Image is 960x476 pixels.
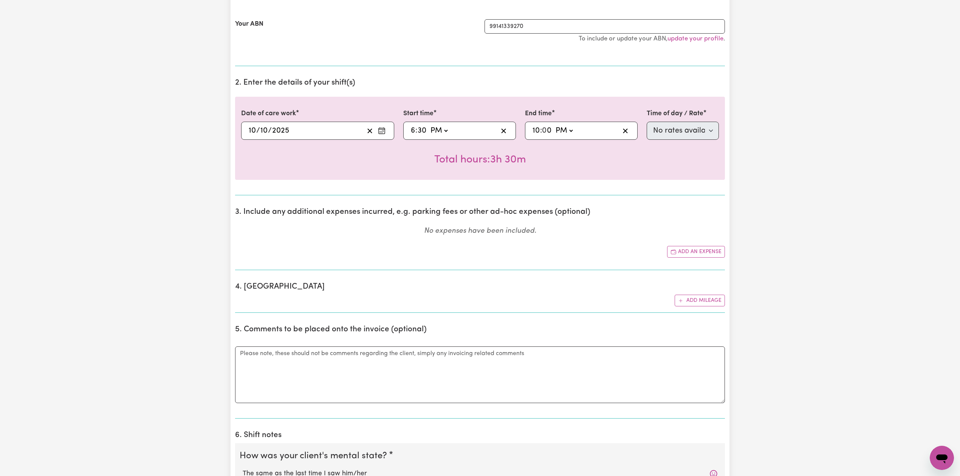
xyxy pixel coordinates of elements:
label: Start time [403,109,434,119]
button: Enter the date of care work [376,125,388,136]
input: -- [260,125,268,136]
label: Your ABN [235,19,263,29]
span: / [256,127,260,135]
legend: How was your client's mental state? [240,449,390,463]
h2: 3. Include any additional expenses incurred, e.g. parking fees or other ad-hoc expenses (optional) [235,207,725,217]
button: Clear date [364,125,376,136]
input: -- [532,125,540,136]
span: 0 [542,127,547,134]
span: : [415,127,417,135]
input: ---- [272,125,290,136]
button: Add mileage [675,295,725,306]
input: -- [543,125,552,136]
iframe: Button to launch messaging window [930,446,954,470]
h2: 6. Shift notes [235,431,725,440]
h2: 2. Enter the details of your shift(s) [235,78,725,88]
span: / [268,127,272,135]
input: -- [248,125,256,136]
label: Date of care work [241,109,296,119]
h2: 4. [GEOGRAPHIC_DATA] [235,282,725,292]
a: update your profile [667,36,723,42]
span: : [540,127,542,135]
small: To include or update your ABN, . [579,36,725,42]
em: No expenses have been included. [424,227,536,235]
span: Total hours worked: 3 hours 30 minutes [434,155,526,165]
input: -- [417,125,427,136]
button: Add another expense [667,246,725,258]
h2: 5. Comments to be placed onto the invoice (optional) [235,325,725,334]
label: End time [525,109,552,119]
label: Time of day / Rate [647,109,703,119]
input: -- [410,125,415,136]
